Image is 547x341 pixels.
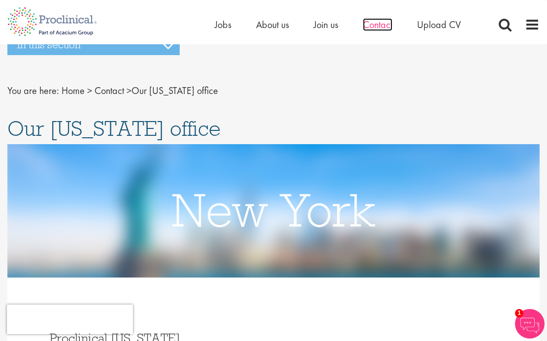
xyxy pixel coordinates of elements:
[215,18,231,31] a: Jobs
[363,18,392,31] a: Contact
[314,18,338,31] a: Join us
[62,84,218,97] span: Our [US_STATE] office
[417,18,461,31] a: Upload CV
[7,34,180,55] h3: In this section
[62,84,85,97] a: breadcrumb link to Home
[95,84,124,97] a: breadcrumb link to Contact
[7,305,133,334] iframe: reCAPTCHA
[127,84,131,97] span: >
[7,115,221,142] span: Our [US_STATE] office
[515,309,523,317] span: 1
[87,84,92,97] span: >
[515,309,545,339] img: Chatbot
[7,84,59,97] span: You are here:
[256,18,289,31] a: About us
